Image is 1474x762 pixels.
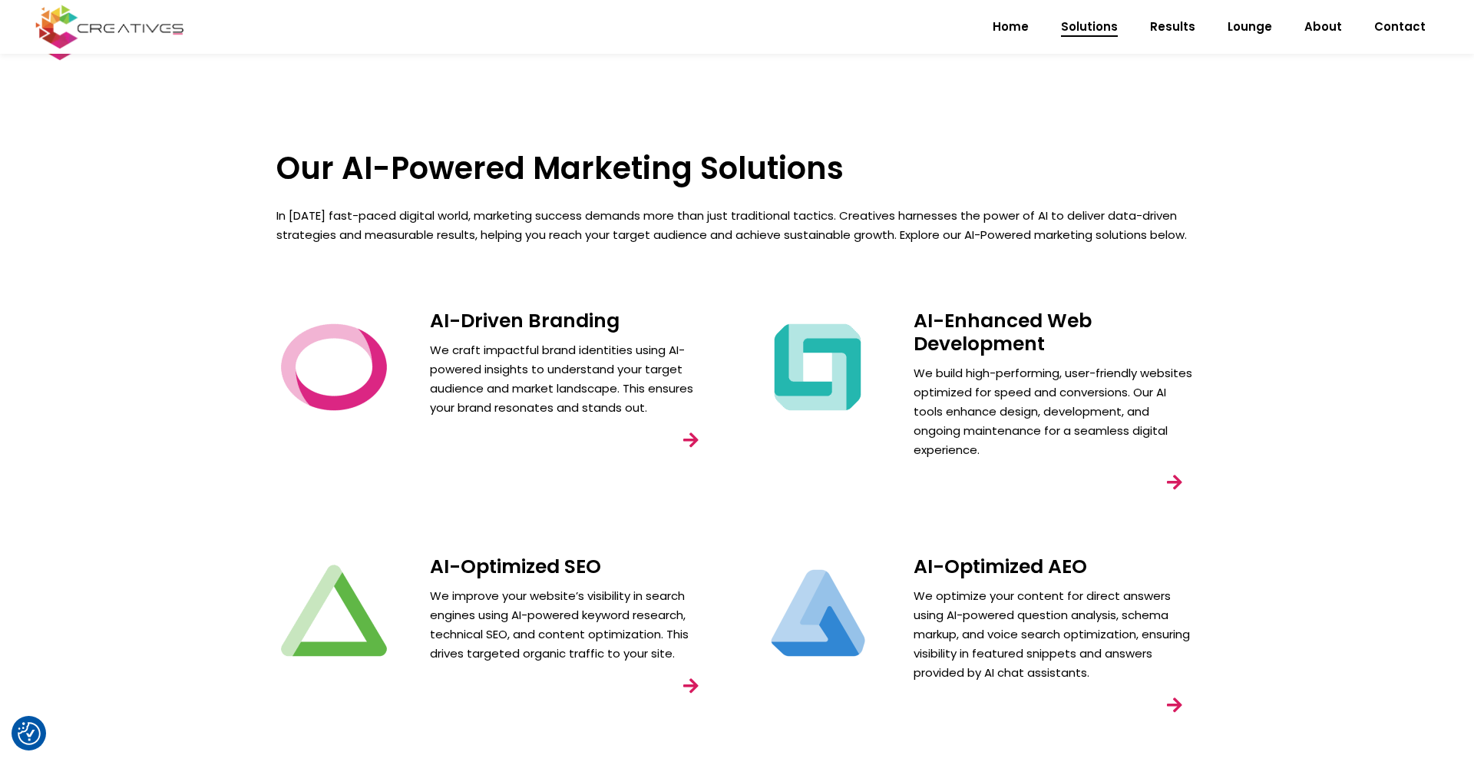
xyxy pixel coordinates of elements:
[1061,7,1118,47] span: Solutions
[276,206,1198,244] p: In [DATE] fast-paced digital world, marketing success demands more than just traditional tactics....
[914,307,1092,357] a: AI-Enhanced Web Development
[669,419,712,462] a: link
[1288,7,1358,47] a: About
[1228,7,1272,47] span: Lounge
[1374,7,1426,47] span: Contact
[18,722,41,745] img: Revisit consent button
[914,363,1198,459] p: We build high-performing, user-friendly websites optimized for speed and conversions. Our AI tool...
[760,310,875,425] img: Creatives | Solutions
[1150,7,1195,47] span: Results
[430,307,620,334] a: AI-Driven Branding
[1153,461,1196,504] a: link
[1153,684,1196,727] a: link
[430,340,714,417] p: We craft impactful brand identities using AI-powered insights to understand your target audience ...
[1134,7,1211,47] a: Results
[276,310,392,425] img: Creatives | Solutions
[1304,7,1342,47] span: About
[1358,7,1442,47] a: Contact
[430,586,714,663] p: We improve your website’s visibility in search engines using AI-powered keyword research, technic...
[18,722,41,745] button: Consent Preferences
[430,553,601,580] a: AI-Optimized SEO
[32,3,187,51] img: Creatives
[993,7,1029,47] span: Home
[669,664,712,707] a: link
[1211,7,1288,47] a: Lounge
[914,553,1087,580] a: AI-Optimized AEO
[276,150,1198,187] h3: Our AI-Powered Marketing Solutions
[977,7,1045,47] a: Home
[760,555,875,671] img: Creatives | Solutions
[914,586,1198,682] p: We optimize your content for direct answers using AI-powered question analysis, schema markup, an...
[276,555,392,671] img: Creatives | Solutions
[1045,7,1134,47] a: Solutions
